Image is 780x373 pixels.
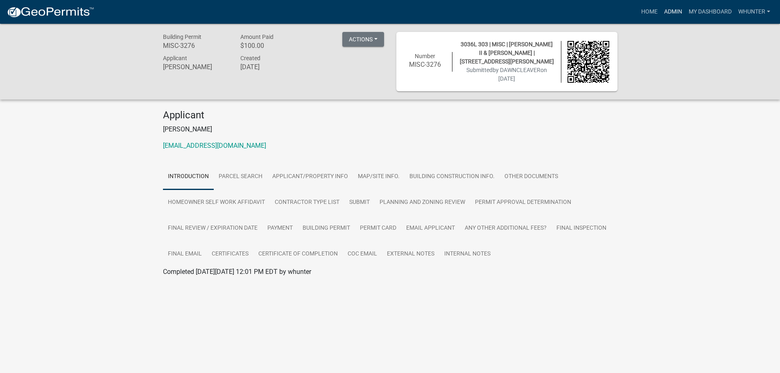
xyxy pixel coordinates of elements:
button: Actions [342,32,384,47]
img: QR code [567,41,609,83]
a: Contractor Type List [270,190,344,216]
a: whunter [735,4,773,20]
a: Submit [344,190,375,216]
h6: MISC-3276 [163,42,228,50]
a: COC Email [343,241,382,267]
a: Applicant/Property Info [267,164,353,190]
a: Any other Additional Fees? [460,215,552,242]
h4: Applicant [163,109,617,121]
span: Submitted on [DATE] [466,67,547,82]
a: External Notes [382,241,439,267]
span: Created [240,55,260,61]
a: Payment [262,215,298,242]
a: Map/Site Info. [353,164,405,190]
h6: MISC-3276 [405,61,446,68]
a: Certificate of Completion [253,241,343,267]
span: Number [415,53,435,59]
a: Permit Card [355,215,401,242]
p: [PERSON_NAME] [163,124,617,134]
a: Building Permit [298,215,355,242]
a: Home [638,4,661,20]
a: Other Documents [500,164,563,190]
a: Planning and Zoning Review [375,190,470,216]
span: Amount Paid [240,34,274,40]
a: My Dashboard [685,4,735,20]
a: Parcel search [214,164,267,190]
a: Admin [661,4,685,20]
a: Building Construction Info. [405,164,500,190]
h6: $100.00 [240,42,306,50]
span: Applicant [163,55,187,61]
a: Final Email [163,241,207,267]
span: Completed [DATE][DATE] 12:01 PM EDT by whunter [163,268,311,276]
a: Internal Notes [439,241,495,267]
span: 3036L 303 | MISC | [PERSON_NAME] II & [PERSON_NAME] | [STREET_ADDRESS][PERSON_NAME] [460,41,554,65]
a: Final Inspection [552,215,611,242]
a: Email Applicant [401,215,460,242]
a: Final Review / Expiration Date [163,215,262,242]
a: Certificates [207,241,253,267]
a: Homeowner Self Work Affidavit [163,190,270,216]
span: Building Permit [163,34,201,40]
h6: [PERSON_NAME] [163,63,228,71]
a: [EMAIL_ADDRESS][DOMAIN_NAME] [163,142,266,149]
a: Introduction [163,164,214,190]
h6: [DATE] [240,63,306,71]
a: Permit Approval Determination [470,190,576,216]
span: by DAWNCLEAVER [493,67,540,73]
